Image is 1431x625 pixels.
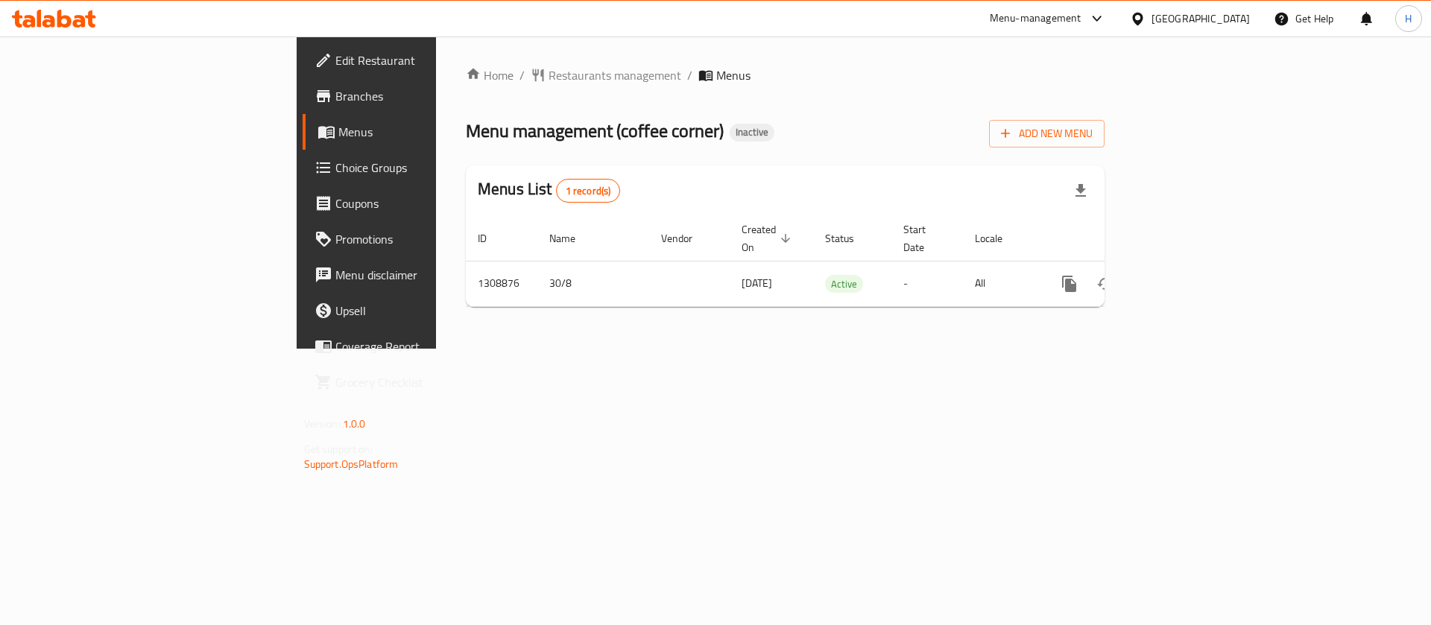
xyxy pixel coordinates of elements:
[1001,124,1093,143] span: Add New Menu
[338,123,524,141] span: Menus
[537,261,649,306] td: 30/8
[963,261,1040,306] td: All
[335,51,524,69] span: Edit Restaurant
[730,124,774,142] div: Inactive
[1087,266,1123,302] button: Change Status
[303,114,536,150] a: Menus
[478,178,620,203] h2: Menus List
[335,266,524,284] span: Menu disclaimer
[531,66,681,84] a: Restaurants management
[742,221,795,256] span: Created On
[303,293,536,329] a: Upsell
[303,329,536,364] a: Coverage Report
[661,229,712,247] span: Vendor
[303,364,536,400] a: Grocery Checklist
[825,276,863,293] span: Active
[1040,216,1207,261] th: Actions
[975,229,1022,247] span: Locale
[335,194,524,212] span: Coupons
[303,221,536,257] a: Promotions
[303,42,536,78] a: Edit Restaurant
[1405,10,1412,27] span: H
[466,66,1105,84] nav: breadcrumb
[1152,10,1250,27] div: [GEOGRAPHIC_DATA]
[335,373,524,391] span: Grocery Checklist
[1063,173,1099,209] div: Export file
[303,150,536,185] a: Choice Groups
[825,275,863,293] div: Active
[304,440,373,459] span: Get support on:
[478,229,506,247] span: ID
[335,337,524,355] span: Coverage Report
[303,257,536,293] a: Menu disclaimer
[549,66,681,84] span: Restaurants management
[466,114,724,147] span: Menu management ( coffee corner )
[716,66,751,84] span: Menus
[466,216,1207,307] table: enhanced table
[335,230,524,248] span: Promotions
[335,302,524,320] span: Upsell
[303,78,536,114] a: Branches
[742,273,772,293] span: [DATE]
[343,414,366,434] span: 1.0.0
[335,87,524,105] span: Branches
[990,10,1081,28] div: Menu-management
[304,454,399,474] a: Support.OpsPlatform
[891,261,963,306] td: -
[556,179,621,203] div: Total records count
[303,185,536,221] a: Coupons
[557,184,620,198] span: 1 record(s)
[549,229,595,247] span: Name
[825,229,874,247] span: Status
[730,126,774,139] span: Inactive
[1052,266,1087,302] button: more
[304,414,341,434] span: Version:
[687,66,692,84] li: /
[903,221,945,256] span: Start Date
[335,159,524,177] span: Choice Groups
[989,120,1105,147] button: Add New Menu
